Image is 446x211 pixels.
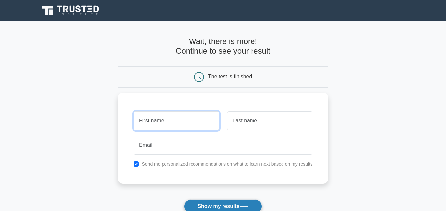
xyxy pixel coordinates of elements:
[134,111,219,130] input: First name
[208,74,252,79] div: The test is finished
[118,37,328,56] h4: Wait, there is more! Continue to see your result
[142,161,312,167] label: Send me personalized recommendations on what to learn next based on my results
[134,136,312,155] input: Email
[227,111,312,130] input: Last name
